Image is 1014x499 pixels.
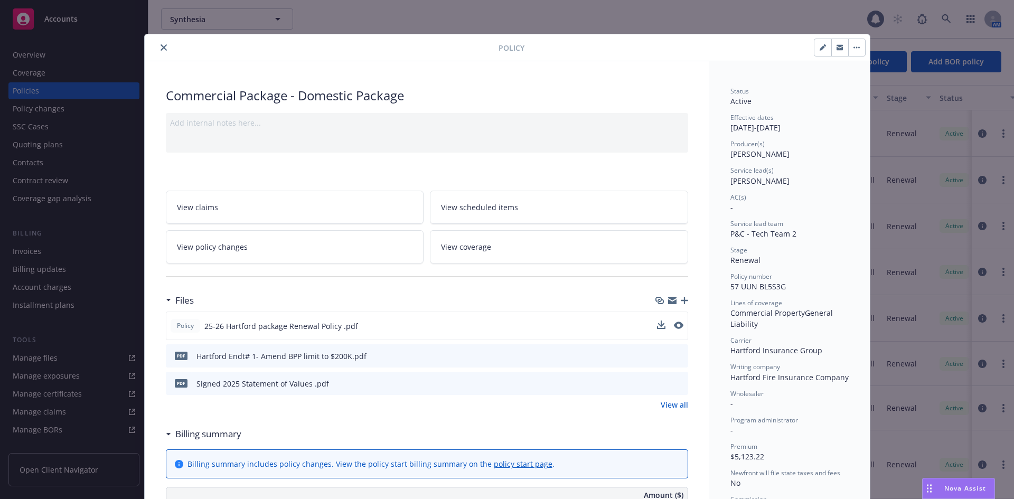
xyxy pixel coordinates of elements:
[674,351,684,362] button: preview file
[166,230,424,263] a: View policy changes
[441,202,518,213] span: View scheduled items
[175,427,241,441] h3: Billing summary
[730,399,733,409] span: -
[730,372,849,382] span: Hartford Fire Insurance Company
[175,352,187,360] span: pdf
[730,255,760,265] span: Renewal
[430,230,688,263] a: View coverage
[674,322,683,329] button: preview file
[730,478,740,488] span: No
[730,166,774,175] span: Service lead(s)
[166,427,241,441] div: Billing summary
[196,351,367,362] div: Hartford Endt# 1- Amend BPP limit to $200K.pdf
[944,484,986,493] span: Nova Assist
[494,459,552,469] a: policy start page
[166,87,688,105] div: Commercial Package - Domestic Package
[730,219,783,228] span: Service lead team
[177,241,248,252] span: View policy changes
[730,113,774,122] span: Effective dates
[730,113,849,133] div: [DATE] - [DATE]
[730,229,796,239] span: P&C - Tech Team 2
[730,246,747,255] span: Stage
[441,241,491,252] span: View coverage
[430,191,688,224] a: View scheduled items
[175,294,194,307] h3: Files
[204,321,358,332] span: 25-26 Hartford package Renewal Policy .pdf
[657,321,665,329] button: download file
[170,117,684,128] div: Add internal notes here...
[922,478,995,499] button: Nova Assist
[730,425,733,435] span: -
[166,294,194,307] div: Files
[674,378,684,389] button: preview file
[674,321,683,332] button: preview file
[187,458,555,469] div: Billing summary includes policy changes. View the policy start billing summary on the .
[730,362,780,371] span: Writing company
[730,193,746,202] span: AC(s)
[730,87,749,96] span: Status
[730,96,752,106] span: Active
[730,308,835,329] span: General Liability
[730,298,782,307] span: Lines of coverage
[157,41,170,54] button: close
[730,149,790,159] span: [PERSON_NAME]
[730,281,786,291] span: 57 UUN BL5S3G
[730,176,790,186] span: [PERSON_NAME]
[658,378,666,389] button: download file
[499,42,524,53] span: Policy
[730,416,798,425] span: Program administrator
[175,321,196,331] span: Policy
[177,202,218,213] span: View claims
[730,139,765,148] span: Producer(s)
[196,378,329,389] div: Signed 2025 Statement of Values .pdf
[730,202,733,212] span: -
[730,442,757,451] span: Premium
[730,272,772,281] span: Policy number
[166,191,424,224] a: View claims
[730,468,840,477] span: Newfront will file state taxes and fees
[661,399,688,410] a: View all
[730,451,764,462] span: $5,123.22
[657,321,665,332] button: download file
[175,379,187,387] span: pdf
[658,351,666,362] button: download file
[730,308,805,318] span: Commercial Property
[730,389,764,398] span: Wholesaler
[923,478,936,498] div: Drag to move
[730,336,752,345] span: Carrier
[730,345,822,355] span: Hartford Insurance Group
